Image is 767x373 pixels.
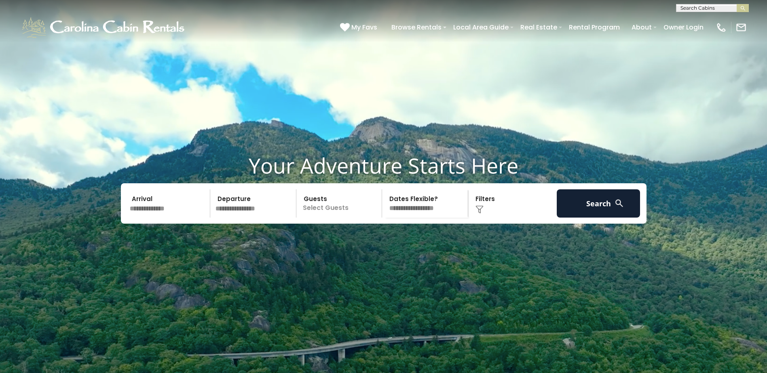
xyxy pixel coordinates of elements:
h1: Your Adventure Starts Here [6,153,761,178]
p: Select Guests [299,189,382,218]
a: Browse Rentals [387,20,446,34]
a: Rental Program [565,20,624,34]
a: Local Area Guide [449,20,513,34]
img: phone-regular-white.png [716,22,727,33]
img: mail-regular-white.png [735,22,747,33]
span: My Favs [351,22,377,32]
a: About [628,20,656,34]
a: Real Estate [516,20,561,34]
button: Search [557,189,640,218]
img: filter--v1.png [475,205,484,214]
img: White-1-1-2.png [20,15,188,40]
a: Owner Login [659,20,708,34]
a: My Favs [340,22,379,33]
img: search-regular-white.png [614,198,624,208]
